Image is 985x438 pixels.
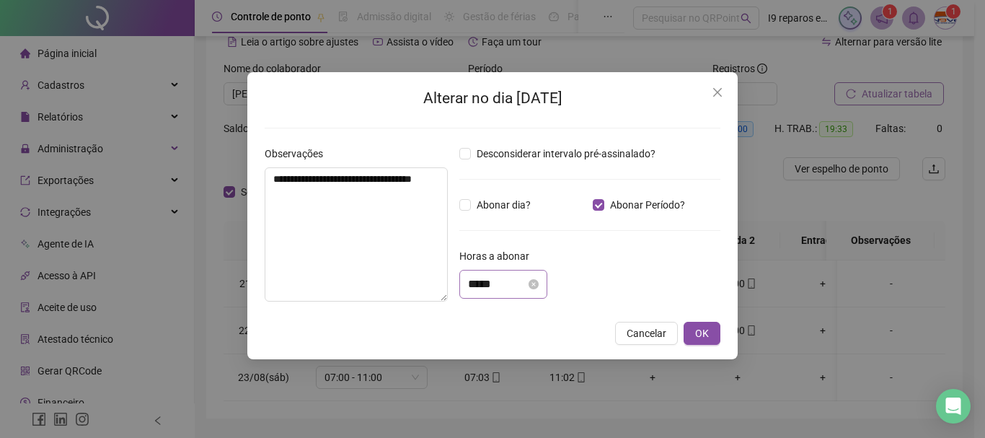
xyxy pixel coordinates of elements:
[695,325,709,341] span: OK
[712,87,723,98] span: close
[684,322,720,345] button: OK
[604,197,691,213] span: Abonar Período?
[265,87,720,110] h2: Alterar no dia [DATE]
[529,279,539,289] span: close-circle
[706,81,729,104] button: Close
[471,197,536,213] span: Abonar dia?
[615,322,678,345] button: Cancelar
[936,389,971,424] div: Open Intercom Messenger
[265,146,332,162] label: Observações
[627,325,666,341] span: Cancelar
[471,146,661,162] span: Desconsiderar intervalo pré-assinalado?
[459,248,539,264] label: Horas a abonar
